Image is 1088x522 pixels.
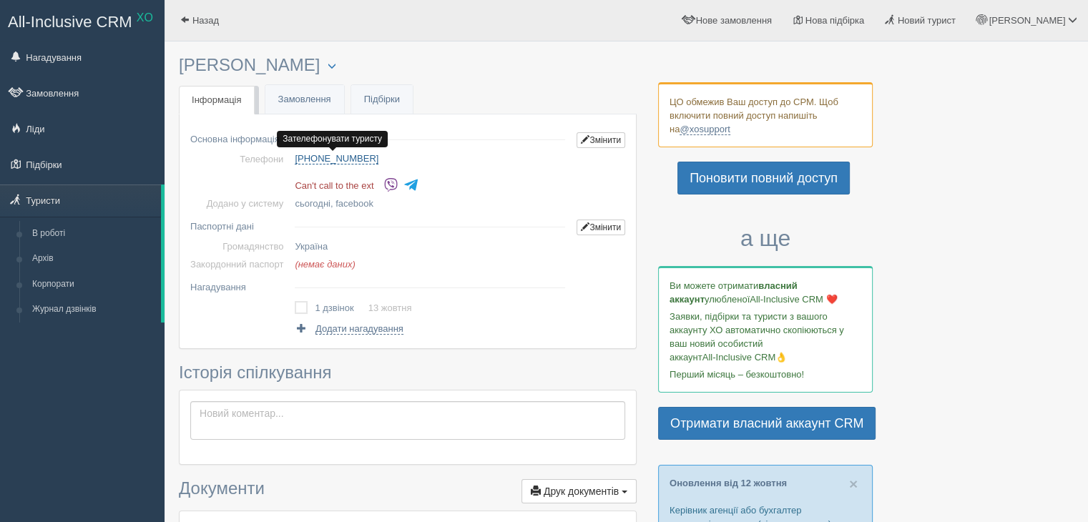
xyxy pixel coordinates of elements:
a: В роботі [26,221,161,247]
span: × [849,476,858,492]
a: Оновлення від 12 жовтня [670,478,787,488]
span: Can't call to the ext [295,180,373,191]
a: Отримати власний аккаунт CRM [658,407,876,440]
p: Заявки, підбірки та туристи з вашого аккаунту ХО автоматично скопіюються у ваш новий особистий ак... [670,310,861,364]
img: telegram-colored-4375108.svg [403,177,418,192]
span: Назад [192,15,219,26]
td: 1 дзвінок [315,298,368,318]
a: Змінити [577,220,625,235]
span: Нова підбірка [805,15,865,26]
span: All-Inclusive CRM [8,13,132,31]
span: Друк документів [544,486,619,497]
img: viber-colored.svg [383,177,398,192]
span: Інформація [192,94,242,105]
td: Паспортні дані [190,212,289,237]
a: Поновити повний доступ [677,162,850,194]
a: Архів [26,246,161,272]
h3: а ще [658,226,873,251]
td: Закордонний паспорт [190,255,289,273]
span: сьогодні [295,198,330,209]
a: Замовлення [265,85,344,114]
span: All-Inclusive CRM ❤️ [750,294,837,305]
span: (немає даних) [295,259,355,270]
td: Громадянство [190,237,289,255]
h3: [PERSON_NAME] [179,56,637,75]
a: Додати нагадування [295,322,403,335]
a: Журнал дзвінків [26,297,161,322]
div: Зателефонувати туристу [277,131,388,147]
span: Новий турист [898,15,956,26]
a: 13 жовтня [368,302,412,313]
td: Україна [289,237,571,255]
td: , facebook [289,194,571,212]
span: Нове замовлення [696,15,772,26]
div: ЦО обмежив Ваш доступ до СРМ. Щоб включити повний доступ напишіть на [658,82,873,147]
td: Телефони [190,150,289,194]
h3: Історія спілкування [179,363,637,382]
a: Корпорати [26,272,161,297]
a: Підбірки [351,85,413,114]
span: Додати нагадування [315,323,403,335]
a: @xosupport [680,124,730,135]
a: [PHONE_NUMBER] [295,153,378,164]
td: Додано у систему [190,194,289,212]
a: All-Inclusive CRM XO [1,1,164,40]
p: Перший місяць – безкоштовно! [670,368,861,381]
span: [PERSON_NAME] [989,15,1065,26]
p: Ви можете отримати улюбленої [670,279,861,306]
span: All-Inclusive CRM👌 [702,352,788,363]
b: власний аккаунт [670,280,798,305]
td: Нагадування [190,273,289,296]
a: Змінити [577,132,625,148]
h3: Документи [179,479,637,503]
sup: XO [137,11,153,24]
button: Друк документів [521,479,637,503]
a: Інформація [179,86,255,115]
button: Close [849,476,858,491]
td: Основна інформація [190,125,289,150]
